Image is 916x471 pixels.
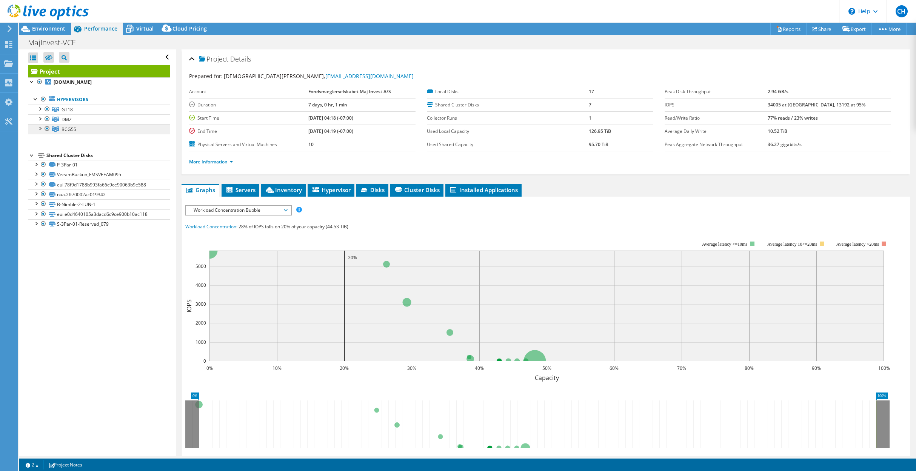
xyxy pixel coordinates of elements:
text: 3000 [196,301,206,307]
label: Shared Cluster Disks [427,101,589,109]
b: 77% reads / 23% writes [768,115,818,121]
span: Workload Concentration Bubble [190,206,287,215]
text: 90% [812,365,821,371]
text: Average latency >20ms [836,242,879,247]
span: Project [199,55,228,63]
span: DMZ [62,116,72,123]
text: 20% [348,254,357,261]
tspan: Average latency 10<=20ms [767,242,817,247]
a: Export [837,23,872,35]
span: Inventory [265,186,302,194]
text: 0 [203,358,206,364]
text: 70% [677,365,686,371]
a: naa.2ff70002ac019342 [28,189,170,199]
text: 5000 [196,263,206,269]
label: End Time [189,128,308,135]
svg: \n [848,8,855,15]
b: [DATE] 04:19 (-07:00) [308,128,353,134]
b: 1 [589,115,591,121]
span: Graphs [185,186,215,194]
text: 0% [206,365,212,371]
text: 40% [475,365,484,371]
text: 2000 [196,320,206,326]
label: Account [189,88,308,95]
a: Project [28,65,170,77]
a: More Information [189,159,233,165]
text: 100% [878,365,890,371]
span: Cluster Disks [394,186,440,194]
span: 28% of IOPS falls on 20% of your capacity (44.53 TiB) [239,223,348,230]
b: 95.70 TiB [589,141,608,148]
text: 4000 [196,282,206,288]
b: 7 days, 0 hr, 1 min [308,102,347,108]
span: Environment [32,25,65,32]
label: Prepared for: [189,72,223,80]
b: 36.27 gigabits/s [768,141,802,148]
label: Collector Runs [427,114,589,122]
b: 10 [308,141,314,148]
span: Virtual [136,25,154,32]
h1: MajInvest-VCF [25,38,87,47]
label: Start Time [189,114,308,122]
text: 30% [407,365,416,371]
text: 1000 [196,339,206,345]
label: Read/Write Ratio [665,114,768,122]
a: eui.78f9d1788b993fa66c9ce90063b9e588 [28,180,170,189]
div: Shared Cluster Disks [46,151,170,160]
a: Reports [770,23,807,35]
label: Average Daily Write [665,128,768,135]
span: [DEMOGRAPHIC_DATA][PERSON_NAME], [224,72,414,80]
label: Duration [189,101,308,109]
label: Physical Servers and Virtual Machines [189,141,308,148]
a: B-Nimble-2-LUN-1 [28,199,170,209]
label: Peak Disk Throughput [665,88,768,95]
text: 80% [745,365,754,371]
a: BCG55 [28,124,170,134]
text: 50% [542,365,551,371]
b: Fondsmæglerselskabet Maj Invest A/S [308,88,391,95]
a: DMZ [28,114,170,124]
a: [DOMAIN_NAME] [28,77,170,87]
b: [DATE] 04:18 (-07:00) [308,115,353,121]
span: GT18 [62,106,73,113]
a: 2 [20,460,44,469]
a: Share [806,23,837,35]
a: GT18 [28,105,170,114]
span: Installed Applications [449,186,518,194]
a: Hypervisors [28,95,170,105]
b: [DOMAIN_NAME] [54,79,92,85]
text: IOPS [185,299,193,312]
span: Workload Concentration: [185,223,237,230]
text: 10% [272,365,282,371]
span: Details [230,54,251,63]
a: Project Notes [43,460,88,469]
a: P-3Par-01 [28,160,170,170]
b: 34005 at [GEOGRAPHIC_DATA], 13192 at 95% [768,102,865,108]
label: Peak Aggregate Network Throughput [665,141,768,148]
a: eui.e0d4640105a3dacd6c9ce900b10ac118 [28,209,170,219]
span: Hypervisor [311,186,351,194]
span: CH [896,5,908,17]
span: Cloud Pricing [172,25,207,32]
span: Disks [360,186,385,194]
b: 17 [589,88,594,95]
a: S-3Par-01-Reserved_079 [28,219,170,229]
b: 7 [589,102,591,108]
label: IOPS [665,101,768,109]
label: Local Disks [427,88,589,95]
a: [EMAIL_ADDRESS][DOMAIN_NAME] [325,72,414,80]
label: Used Shared Capacity [427,141,589,148]
b: 10.52 TiB [768,128,787,134]
b: 126.95 TiB [589,128,611,134]
text: 20% [340,365,349,371]
span: BCG55 [62,126,76,132]
a: VeeamBackup_FMSVEEAM095 [28,170,170,180]
text: 60% [610,365,619,371]
a: More [871,23,907,35]
text: Capacity [534,374,559,382]
span: Servers [225,186,256,194]
b: 2.94 GB/s [768,88,788,95]
label: Used Local Capacity [427,128,589,135]
tspan: Average latency <=10ms [702,242,747,247]
span: Performance [84,25,117,32]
